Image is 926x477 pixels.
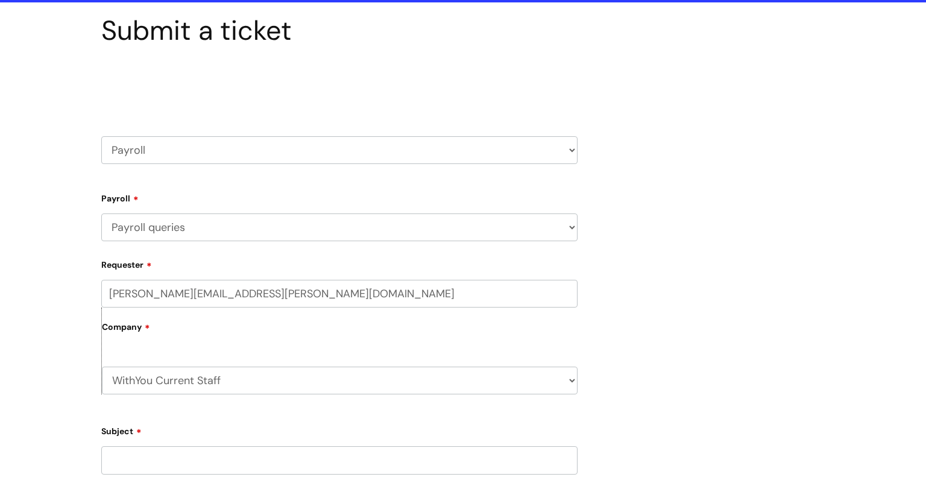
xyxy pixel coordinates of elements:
[101,189,578,204] label: Payroll
[102,318,578,345] label: Company
[101,422,578,437] label: Subject
[101,280,578,308] input: Email
[101,256,578,270] label: Requester
[101,14,578,47] h1: Submit a ticket
[101,75,578,97] h2: Select issue type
